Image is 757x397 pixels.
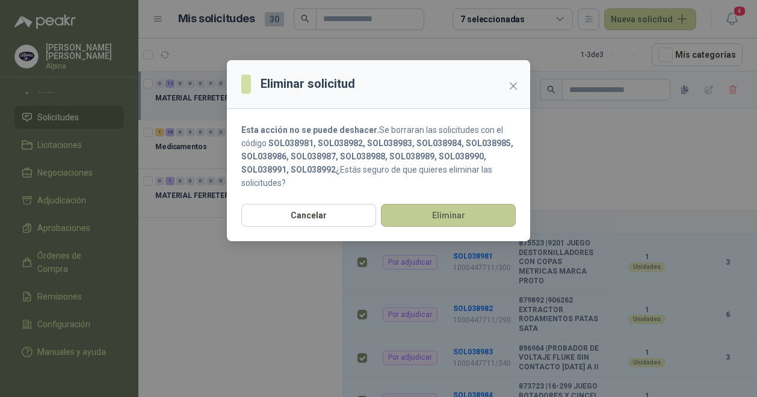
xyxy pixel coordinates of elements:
span: close [508,81,518,91]
p: Se borraran las solicitudes con el código ¿Estás seguro de que quieres eliminar las solicitudes? [241,123,516,189]
strong: SOL038981, SOL038982, SOL038983, SOL038984, SOL038985, SOL038986, SOL038987, SOL038988, SOL038989... [241,138,513,174]
button: Cancelar [241,204,376,227]
strong: Esta acción no se puede deshacer. [241,125,379,135]
button: Eliminar [381,204,516,227]
h3: Eliminar solicitud [261,75,355,93]
button: Close [504,76,523,96]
